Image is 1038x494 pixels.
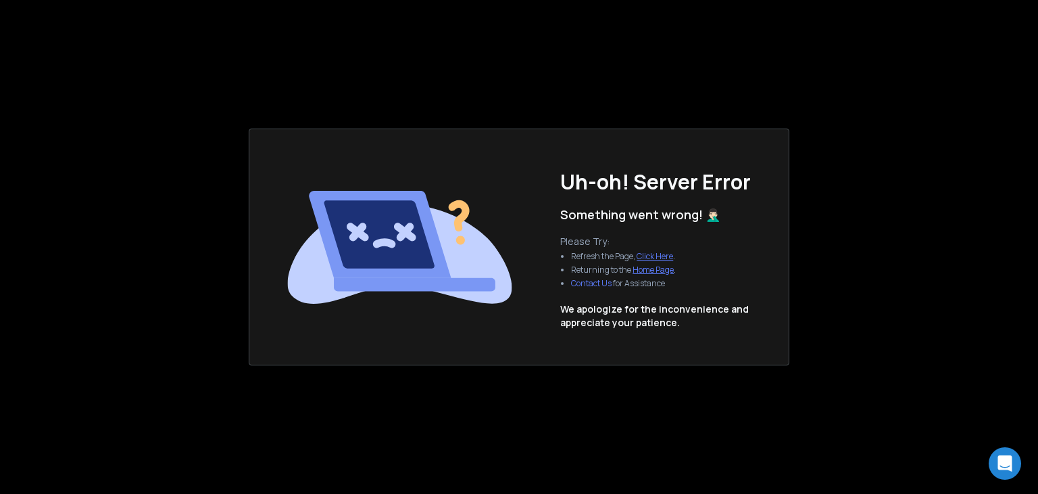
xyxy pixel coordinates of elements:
[571,265,676,275] li: Returning to the .
[571,278,676,289] li: for Assistance
[571,278,612,289] button: Contact Us
[637,250,673,262] a: Click Here
[560,235,687,248] p: Please Try:
[571,251,676,262] li: Refresh the Page, .
[989,447,1021,480] div: Open Intercom Messenger
[633,264,674,275] a: Home Page
[560,170,751,194] h1: Uh-oh! Server Error
[560,302,749,330] p: We apologize for the inconvenience and appreciate your patience.
[560,205,720,224] p: Something went wrong! 🤦🏻‍♂️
